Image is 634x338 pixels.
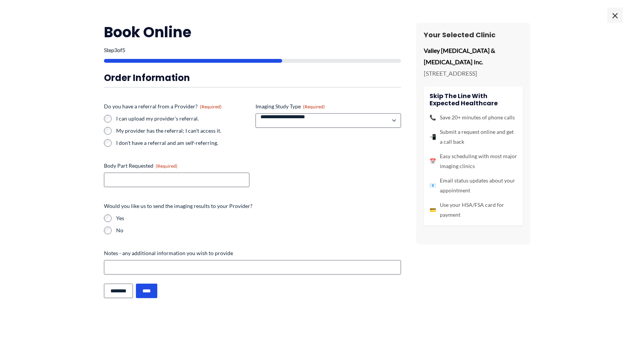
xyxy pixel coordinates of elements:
span: 📅 [430,156,436,166]
label: Yes [116,214,401,222]
label: Notes - any additional information you wish to provide [104,249,401,257]
label: I can upload my provider's referral. [116,115,249,122]
h3: Your Selected Clinic [424,30,523,39]
li: Email status updates about your appointment [430,176,517,195]
span: 📧 [430,181,436,190]
h2: Book Online [104,23,401,41]
label: Imaging Study Type [256,103,401,110]
span: (Required) [200,104,222,109]
span: (Required) [303,104,325,109]
li: Easy scheduling with most major imaging clinics [430,151,517,171]
span: 📞 [430,113,436,122]
h4: Skip the line with Expected Healthcare [430,92,517,107]
span: 💳 [430,205,436,215]
h3: Order Information [104,72,401,84]
label: No [116,227,401,234]
li: Submit a request online and get a call back [430,127,517,147]
p: [STREET_ADDRESS] [424,68,523,79]
span: 3 [114,47,117,53]
span: × [607,8,623,23]
span: 📲 [430,132,436,142]
li: Use your HSA/FSA card for payment [430,200,517,220]
label: I don't have a referral and am self-referring. [116,139,249,147]
label: My provider has the referral; I can't access it. [116,127,249,135]
li: Save 20+ minutes of phone calls [430,113,517,122]
p: Valley [MEDICAL_DATA] & [MEDICAL_DATA] Inc. [424,45,523,67]
legend: Do you have a referral from a Provider? [104,103,222,110]
p: Step of [104,48,401,53]
legend: Would you like us to send the imaging results to your Provider? [104,202,252,210]
span: 5 [122,47,125,53]
span: (Required) [156,163,177,169]
label: Body Part Requested [104,162,249,170]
